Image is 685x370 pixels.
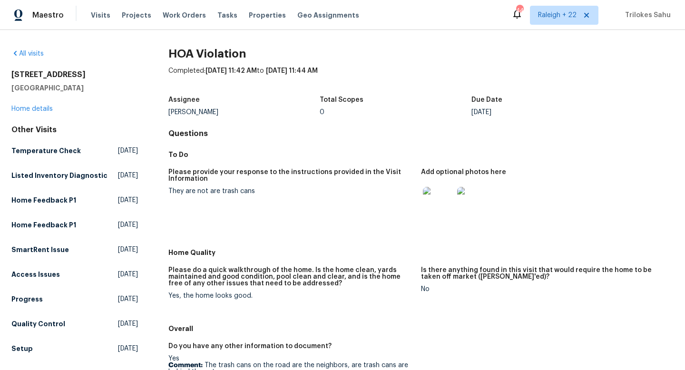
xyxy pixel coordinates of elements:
[168,109,320,116] div: [PERSON_NAME]
[471,109,623,116] div: [DATE]
[11,142,138,159] a: Temperature Check[DATE]
[217,12,237,19] span: Tasks
[297,10,359,20] span: Geo Assignments
[11,291,138,308] a: Progress[DATE]
[621,10,671,20] span: Trilokes Sahu
[11,241,138,258] a: SmartRent Issue[DATE]
[421,169,506,175] h5: Add optional photos here
[11,106,53,112] a: Home details
[32,10,64,20] span: Maestro
[266,68,318,74] span: [DATE] 11:44 AM
[118,270,138,279] span: [DATE]
[11,195,76,205] h5: Home Feedback P1
[168,129,674,138] h4: Questions
[168,49,674,58] h2: HOA Violation
[11,171,108,180] h5: Listed Inventory Diagnostic
[118,146,138,156] span: [DATE]
[118,319,138,329] span: [DATE]
[11,146,81,156] h5: Temperature Check
[11,83,138,93] h5: [GEOGRAPHIC_DATA]
[168,169,413,182] h5: Please provide your response to the instructions provided in the Visit Information
[168,343,332,350] h5: Do you have any other information to document?
[118,195,138,205] span: [DATE]
[163,10,206,20] span: Work Orders
[91,10,110,20] span: Visits
[11,270,60,279] h5: Access Issues
[11,340,138,357] a: Setup[DATE]
[11,167,138,184] a: Listed Inventory Diagnostic[DATE]
[11,216,138,234] a: Home Feedback P1[DATE]
[168,292,413,299] div: Yes, the home looks good.
[168,248,674,257] h5: Home Quality
[11,70,138,79] h2: [STREET_ADDRESS]
[11,319,65,329] h5: Quality Control
[11,344,33,353] h5: Setup
[118,344,138,353] span: [DATE]
[11,266,138,283] a: Access Issues[DATE]
[11,220,76,230] h5: Home Feedback P1
[11,125,138,135] div: Other Visits
[168,362,203,369] b: Comment:
[205,68,257,74] span: [DATE] 11:42 AM
[168,66,674,91] div: Completed: to
[11,315,138,332] a: Quality Control[DATE]
[118,245,138,254] span: [DATE]
[118,220,138,230] span: [DATE]
[168,324,674,333] h5: Overall
[118,294,138,304] span: [DATE]
[320,109,471,116] div: 0
[168,267,413,287] h5: Please do a quick walkthrough of the home. Is the home clean, yards maintained and good condition...
[118,171,138,180] span: [DATE]
[320,97,363,103] h5: Total Scopes
[122,10,151,20] span: Projects
[168,150,674,159] h5: To Do
[168,188,413,195] div: They are not are trash cans
[168,97,200,103] h5: Assignee
[421,286,666,292] div: No
[471,97,502,103] h5: Due Date
[421,267,666,280] h5: Is there anything found in this visit that would require the home to be taken off market ([PERSON...
[11,245,69,254] h5: SmartRent Issue
[249,10,286,20] span: Properties
[538,10,577,20] span: Raleigh + 22
[11,50,44,57] a: All visits
[516,6,523,15] div: 445
[11,192,138,209] a: Home Feedback P1[DATE]
[11,294,43,304] h5: Progress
